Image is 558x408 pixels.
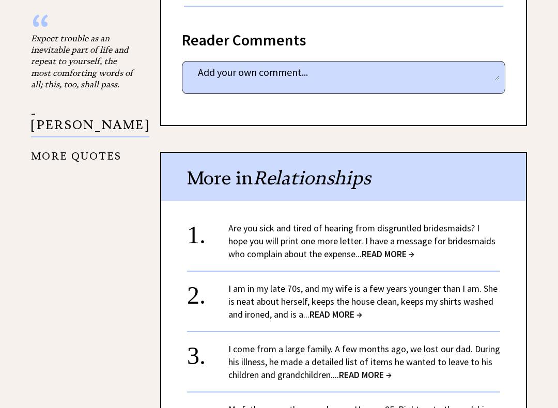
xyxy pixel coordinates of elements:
[31,142,121,162] a: MORE QUOTES
[182,29,505,45] div: Reader Comments
[309,308,362,320] span: READ MORE →
[253,166,371,190] span: Relationships
[228,343,500,381] a: I come from a large family. A few months ago, we lost our dad. During his illness, he made a deta...
[228,222,495,260] a: Are you sick and tired of hearing from disgruntled bridesmaids? I hope you will print one more le...
[362,248,414,260] span: READ MORE →
[339,369,392,381] span: READ MORE →
[161,153,526,201] div: More in
[187,342,228,362] div: 3.
[31,22,134,33] div: “
[31,108,149,137] p: - [PERSON_NAME]
[187,222,228,241] div: 1.
[187,282,228,301] div: 2.
[228,283,498,320] a: I am in my late 70s, and my wife is a few years younger than I am. She is neat about herself, kee...
[31,33,134,90] div: Expect trouble as an inevitable part of life and repeat to yourself, the most comforting words of...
